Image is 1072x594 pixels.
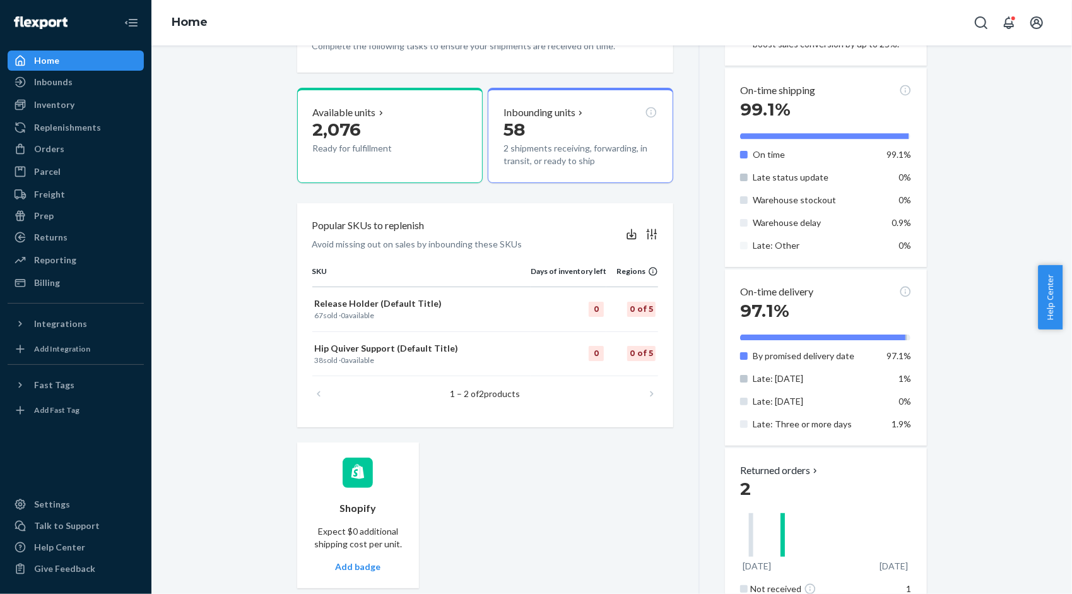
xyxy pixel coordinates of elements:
span: 67 [315,311,324,320]
p: Popular SKUs to replenish [312,218,425,233]
span: 0 [341,311,346,320]
p: Hip Quiver Support (Default Title) [315,342,529,355]
div: Give Feedback [34,562,95,575]
a: Home [8,50,144,71]
p: Late status update [753,171,877,184]
div: Integrations [34,318,87,330]
button: Open account menu [1024,10,1049,35]
span: 2 [479,388,484,399]
button: Add badge [335,561,380,573]
span: 99.1% [740,98,791,120]
span: 2,076 [313,119,362,140]
div: Orders [34,143,64,155]
div: 0 [589,346,604,361]
span: 1.9% [892,419,912,429]
p: [DATE] [880,560,908,573]
a: Returns [8,227,144,247]
p: Available units [313,105,376,120]
button: Close Navigation [119,10,144,35]
span: 1% [899,373,912,384]
p: By promised delivery date [753,350,877,362]
a: Talk to Support [8,516,144,536]
p: sold · available [315,310,529,321]
span: 99.1% [887,149,912,160]
p: 2 shipments receiving, forwarding, in transit, or ready to ship [504,142,657,167]
a: Inbounds [8,72,144,92]
button: Returned orders [740,463,820,478]
button: Open notifications [996,10,1022,35]
div: 0 of 5 [627,302,656,317]
p: [DATE] [743,560,771,573]
div: Prep [34,210,54,222]
div: Add Fast Tag [34,405,80,415]
p: 1 – 2 of products [450,388,520,400]
a: Inventory [8,95,144,115]
a: Reporting [8,250,144,270]
div: Regions [606,266,658,276]
span: 38 [315,355,324,365]
span: 0% [899,240,912,251]
a: Billing [8,273,144,293]
a: Add Integration [8,339,144,359]
span: 0% [899,194,912,205]
span: 58 [504,119,525,140]
th: SKU [312,266,531,287]
p: On-time delivery [740,285,813,299]
p: Warehouse stockout [753,194,877,206]
p: sold · available [315,355,529,365]
a: Settings [8,494,144,514]
button: Fast Tags [8,375,144,395]
a: Add Fast Tag [8,400,144,420]
p: Late: Three or more days [753,418,877,431]
p: Expect $0 additional shipping cost per unit. [312,525,404,550]
div: Replenishments [34,121,101,134]
span: 0.9% [892,217,912,228]
button: Available units2,076Ready for fulfillment [297,88,483,184]
p: On-time shipping [740,83,815,98]
th: Days of inventory left [531,266,606,287]
span: 97.1% [740,300,789,321]
div: Add Integration [34,343,90,354]
ol: breadcrumbs [162,4,218,41]
span: 0% [899,172,912,182]
p: Avoid missing out on sales by inbounding these SKUs [312,238,522,251]
p: Inbounding units [504,105,575,120]
div: Reporting [34,254,76,266]
button: Give Feedback [8,559,144,579]
a: Orders [8,139,144,159]
p: Late: [DATE] [753,372,877,385]
div: 0 of 5 [627,346,656,361]
div: Settings [34,498,70,511]
span: 0 [341,355,346,365]
button: Inbounding units582 shipments receiving, forwarding, in transit, or ready to ship [488,88,673,184]
button: Help Center [1038,265,1063,330]
span: 2 [740,478,751,499]
div: Parcel [34,165,61,178]
img: Flexport logo [14,16,68,29]
div: Talk to Support [34,520,100,532]
span: 1 [907,583,912,594]
p: Ready for fulfillment [313,142,430,155]
button: Integrations [8,314,144,334]
p: On time [753,148,877,161]
div: Freight [34,188,65,201]
span: 0% [899,396,912,407]
button: Open Search Box [969,10,994,35]
a: Freight [8,184,144,205]
p: Warehouse delay [753,217,877,229]
div: Help Center [34,541,85,554]
div: Returns [34,231,68,244]
a: Replenishments [8,117,144,138]
a: Prep [8,206,144,226]
div: Inbounds [34,76,73,88]
div: Inventory [34,98,74,111]
a: Home [172,15,208,29]
p: Complete the following tasks to ensure your shipments are received on time. [312,40,659,52]
a: Parcel [8,162,144,182]
p: Late: [DATE] [753,395,877,408]
div: Fast Tags [34,379,74,391]
div: Billing [34,276,60,289]
p: Release Holder (Default Title) [315,297,529,310]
